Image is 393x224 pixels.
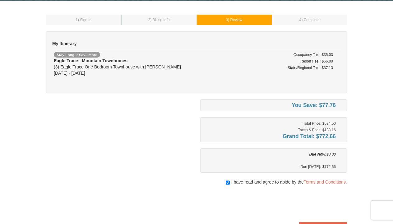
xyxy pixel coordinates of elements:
[300,59,333,63] small: Resort Fee : $66.00
[78,18,91,22] span: ) Sign In
[288,66,333,70] small: State/Regional Tax : $37.13
[294,53,333,57] small: Occupancy Tax : $35.03
[309,152,326,156] strong: Due Now:
[299,18,320,22] small: 4
[148,18,170,22] small: 2
[228,18,242,22] span: ) Review
[205,133,336,139] h4: Grand Total: $772.66
[226,18,243,22] small: 3
[252,191,347,216] iframe: reCAPTCHA
[298,128,336,132] small: Taxes & Fees: $138.16
[231,179,347,185] span: I have read and agree to abide by the
[54,52,100,58] span: Stay Longer Save More
[54,58,254,76] div: (3) Eagle Trace One Bedroom Townhouse with [PERSON_NAME] [DATE] - [DATE]
[54,58,127,63] strong: Eagle Trace - Mountain Townhomes
[303,121,336,126] small: Total Price: $634.50
[205,102,336,108] h4: You Save: $77.76
[322,164,336,170] span: $772.66
[205,151,336,157] div: $0.00
[300,164,322,170] span: Due [DATE]:
[52,40,341,47] h5: My Itinerary
[150,18,169,22] span: ) Billing Info
[76,18,91,22] small: 1
[304,180,347,184] a: Terms and Conditions.
[301,18,319,22] span: ) Complete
